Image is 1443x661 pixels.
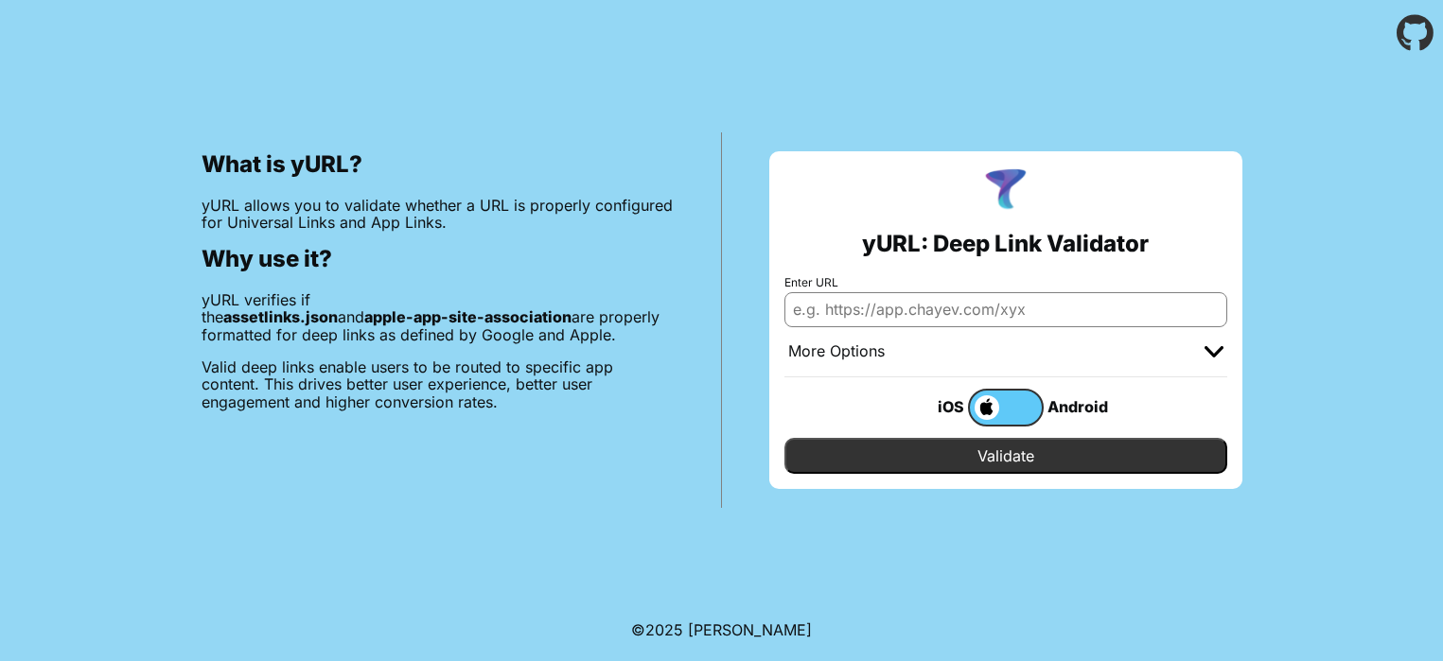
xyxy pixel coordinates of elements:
[202,151,674,178] h2: What is yURL?
[223,307,338,326] b: assetlinks.json
[1044,394,1119,419] div: Android
[1205,346,1223,357] img: chevron
[892,394,968,419] div: iOS
[631,599,812,661] footer: ©
[788,342,885,361] div: More Options
[202,246,674,272] h2: Why use it?
[202,291,674,343] p: yURL verifies if the and are properly formatted for deep links as defined by Google and Apple.
[364,307,572,326] b: apple-app-site-association
[784,292,1227,326] input: e.g. https://app.chayev.com/xyx
[981,166,1030,216] img: yURL Logo
[645,620,683,639] span: 2025
[784,276,1227,289] label: Enter URL
[202,358,674,410] p: Valid deep links enable users to be routed to specific app content. This drives better user exper...
[688,620,812,639] a: Michael Ibragimchayev's Personal Site
[784,438,1227,474] input: Validate
[202,197,674,232] p: yURL allows you to validate whether a URL is properly configured for Universal Links and App Links.
[862,231,1149,257] h2: yURL: Deep Link Validator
